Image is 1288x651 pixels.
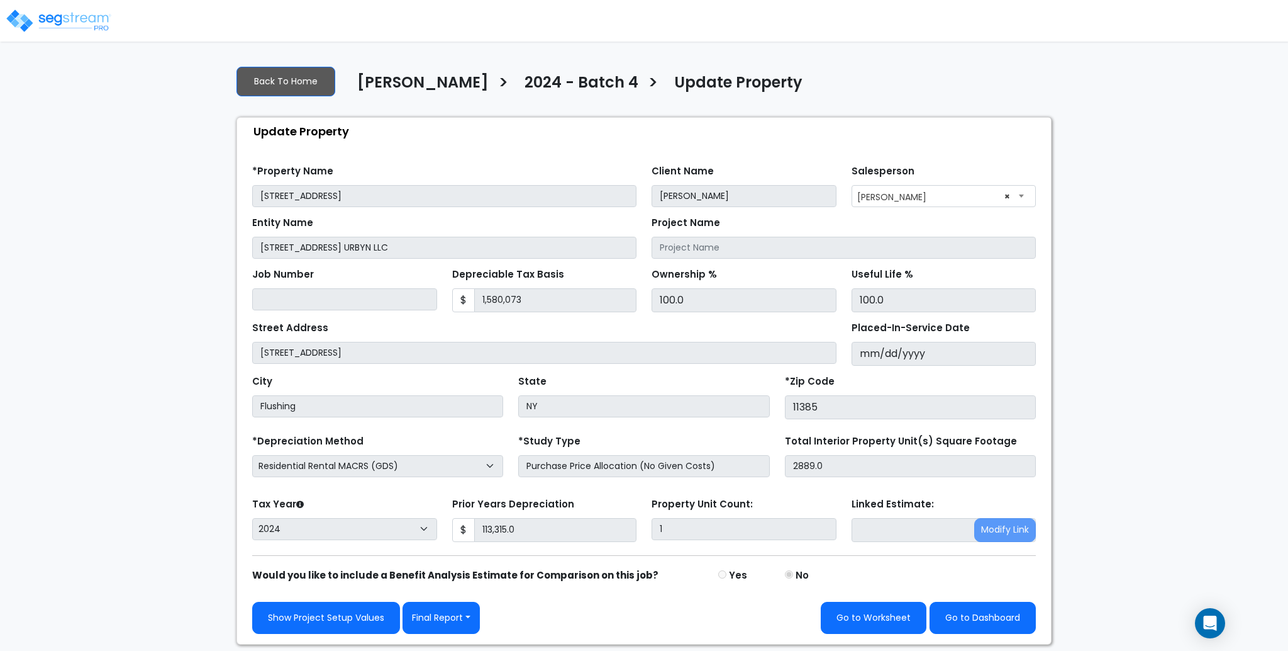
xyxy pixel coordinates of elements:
[852,186,1036,206] span: Asher Fried
[665,74,802,100] a: Update Property
[652,497,753,512] label: Property Unit Count:
[518,375,547,389] label: State
[785,375,835,389] label: *Zip Code
[652,268,717,282] label: Ownership %
[1195,608,1225,638] div: Open Intercom Messenger
[452,268,564,282] label: Depreciable Tax Basis
[252,569,658,582] strong: Would you like to include a Benefit Analysis Estimate for Comparison on this job?
[652,237,1036,259] input: Project Name
[252,164,333,179] label: *Property Name
[474,518,637,542] input: 0.00
[648,72,658,97] h3: >
[518,434,580,449] label: *Study Type
[498,72,509,97] h3: >
[252,268,314,282] label: Job Number
[252,185,636,207] input: Property Name
[930,602,1036,634] a: Go to Dashboard
[852,497,934,512] label: Linked Estimate:
[852,164,914,179] label: Salesperson
[5,8,112,33] img: logo_pro_r.png
[1004,188,1010,205] span: ×
[652,185,836,207] input: Client Name
[785,434,1017,449] label: Total Interior Property Unit(s) Square Footage
[452,497,574,512] label: Prior Years Depreciation
[852,268,913,282] label: Useful Life %
[357,74,489,95] h4: [PERSON_NAME]
[252,602,400,634] a: Show Project Setup Values
[252,342,836,364] input: Street Address
[402,602,480,634] button: Final Report
[474,288,637,312] input: 0.00
[785,455,1036,477] input: total square foot
[674,74,802,95] h4: Update Property
[252,497,304,512] label: Tax Year
[652,288,836,312] input: Ownership
[852,321,970,336] label: Placed-In-Service Date
[252,321,328,336] label: Street Address
[252,375,272,389] label: City
[452,288,475,312] span: $
[515,74,638,100] a: 2024 - Batch 4
[252,434,364,449] label: *Depreciation Method
[252,216,313,230] label: Entity Name
[852,185,1036,207] span: Asher Fried
[252,237,636,259] input: Entity Name
[785,395,1036,419] input: Zip Code
[652,518,836,540] input: Building Count
[652,164,714,179] label: Client Name
[652,216,720,230] label: Project Name
[236,67,335,96] a: Back To Home
[852,288,1036,312] input: Depreciation
[452,518,475,542] span: $
[796,569,809,583] label: No
[243,118,1051,145] div: Update Property
[729,569,747,583] label: Yes
[821,602,926,634] a: Go to Worksheet
[348,74,489,100] a: [PERSON_NAME]
[525,74,638,95] h4: 2024 - Batch 4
